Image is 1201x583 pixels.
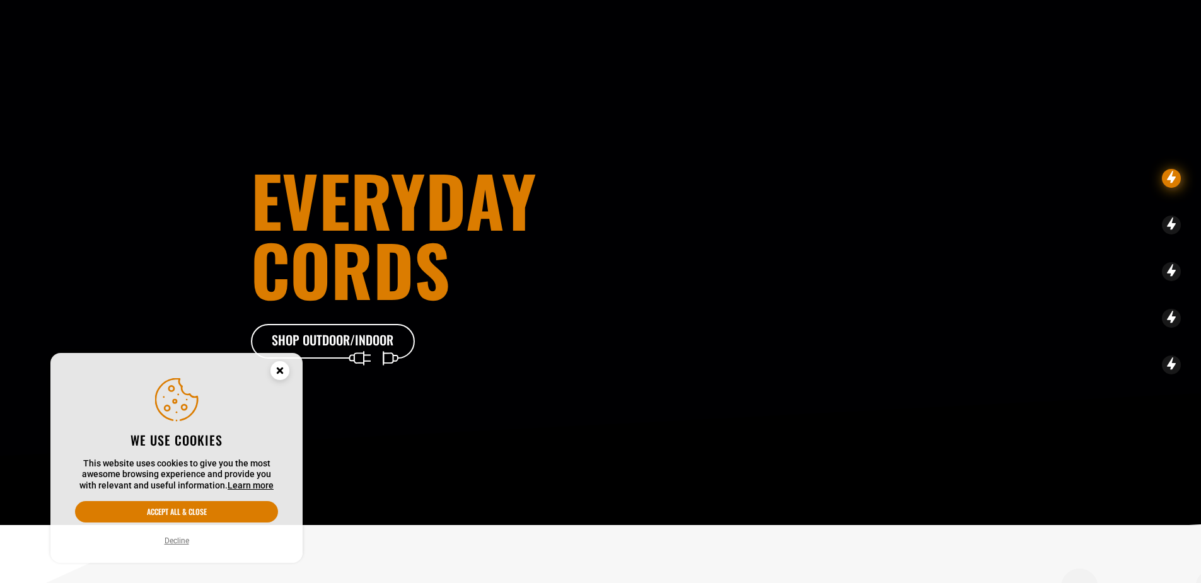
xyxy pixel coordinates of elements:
[251,324,415,359] a: Shop Outdoor/Indoor
[75,432,278,448] h2: We use cookies
[251,165,671,304] h1: Everyday cords
[228,480,274,490] a: Learn more
[75,458,278,492] p: This website uses cookies to give you the most awesome browsing experience and provide you with r...
[75,501,278,522] button: Accept all & close
[161,534,193,547] button: Decline
[50,353,303,563] aside: Cookie Consent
